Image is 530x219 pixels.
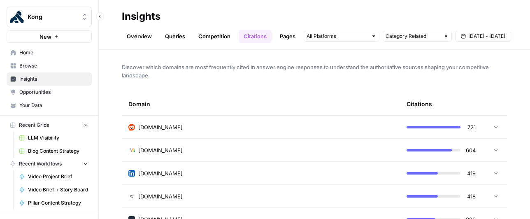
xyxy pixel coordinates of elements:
[455,31,511,42] button: [DATE] - [DATE]
[19,160,62,168] span: Recent Workflows
[15,170,92,183] a: Video Project Brief
[407,93,432,115] div: Citations
[465,192,476,200] span: 418
[15,196,92,210] a: Pillar Content Strategy
[7,119,92,131] button: Recent Grids
[465,123,476,131] span: 721
[7,46,92,59] a: Home
[40,33,51,41] span: New
[19,121,49,129] span: Recent Grids
[15,144,92,158] a: Blog Content Strategy
[128,193,135,200] img: vm3p9xuvjyp37igu3cuc8ys7u6zv
[138,123,183,131] span: [DOMAIN_NAME]
[465,146,476,154] span: 604
[128,147,135,154] img: gnqxt6zfup4zzbwijp1hu04s9ntl
[28,13,77,21] span: Kong
[468,33,505,40] span: [DATE] - [DATE]
[19,75,88,83] span: Insights
[28,186,88,193] span: Video Brief + Story Board
[19,89,88,96] span: Opportunities
[7,158,92,170] button: Recent Workflows
[7,72,92,86] a: Insights
[28,134,88,142] span: LLM Visibility
[465,169,476,177] span: 419
[128,124,135,130] img: m2cl2pnoess66jx31edqk0jfpcfn
[9,9,24,24] img: Kong Logo
[7,7,92,27] button: Workspace: Kong
[15,131,92,144] a: LLM Visibility
[128,93,393,115] div: Domain
[275,30,300,43] a: Pages
[15,183,92,196] a: Video Brief + Story Board
[7,30,92,43] button: New
[386,32,440,40] input: Category Related
[307,32,367,40] input: All Platforms
[19,102,88,109] span: Your Data
[28,147,88,155] span: Blog Content Strategy
[138,169,183,177] span: [DOMAIN_NAME]
[122,30,157,43] a: Overview
[138,192,183,200] span: [DOMAIN_NAME]
[160,30,190,43] a: Queries
[138,146,183,154] span: [DOMAIN_NAME]
[122,63,507,79] span: Discover which domains are most frequently cited in answer engine responses to understand the aut...
[128,170,135,177] img: ohiio4oour1vdiyjjcsk00o6i5zn
[7,86,92,99] a: Opportunities
[239,30,272,43] a: Citations
[193,30,235,43] a: Competition
[19,49,88,56] span: Home
[7,59,92,72] a: Browse
[28,199,88,207] span: Pillar Content Strategy
[19,62,88,70] span: Browse
[122,10,160,23] div: Insights
[28,173,88,180] span: Video Project Brief
[7,99,92,112] a: Your Data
